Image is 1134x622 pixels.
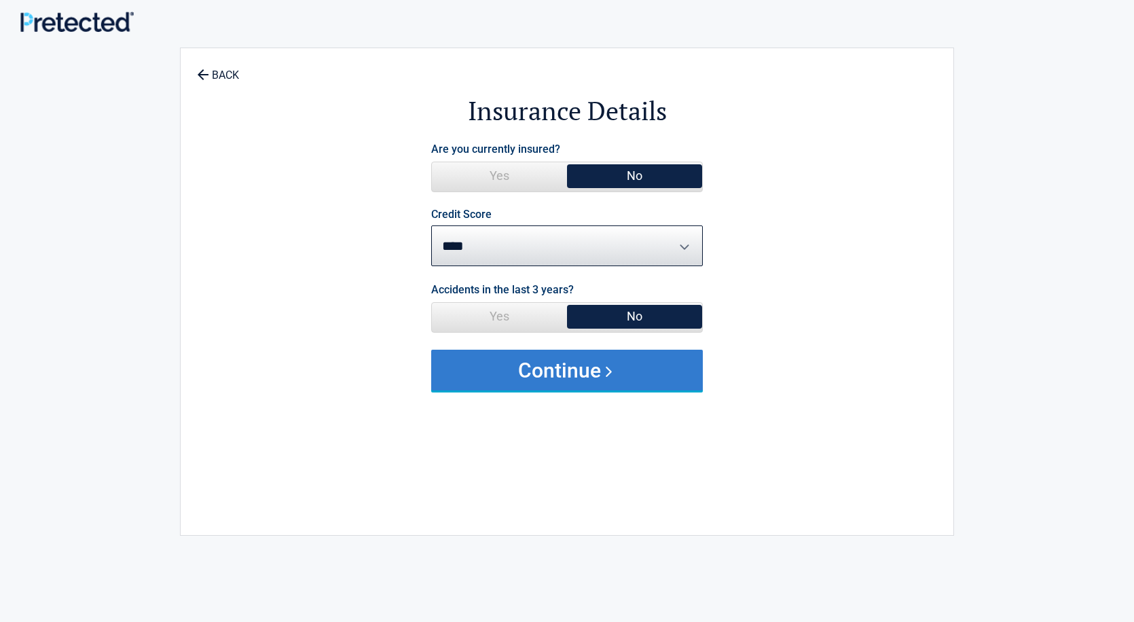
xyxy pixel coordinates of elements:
[431,280,574,299] label: Accidents in the last 3 years?
[567,303,702,330] span: No
[20,12,134,32] img: Main Logo
[255,94,879,128] h2: Insurance Details
[567,162,702,189] span: No
[194,57,242,81] a: BACK
[432,162,567,189] span: Yes
[432,303,567,330] span: Yes
[431,209,492,220] label: Credit Score
[431,350,703,390] button: Continue
[431,140,560,158] label: Are you currently insured?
